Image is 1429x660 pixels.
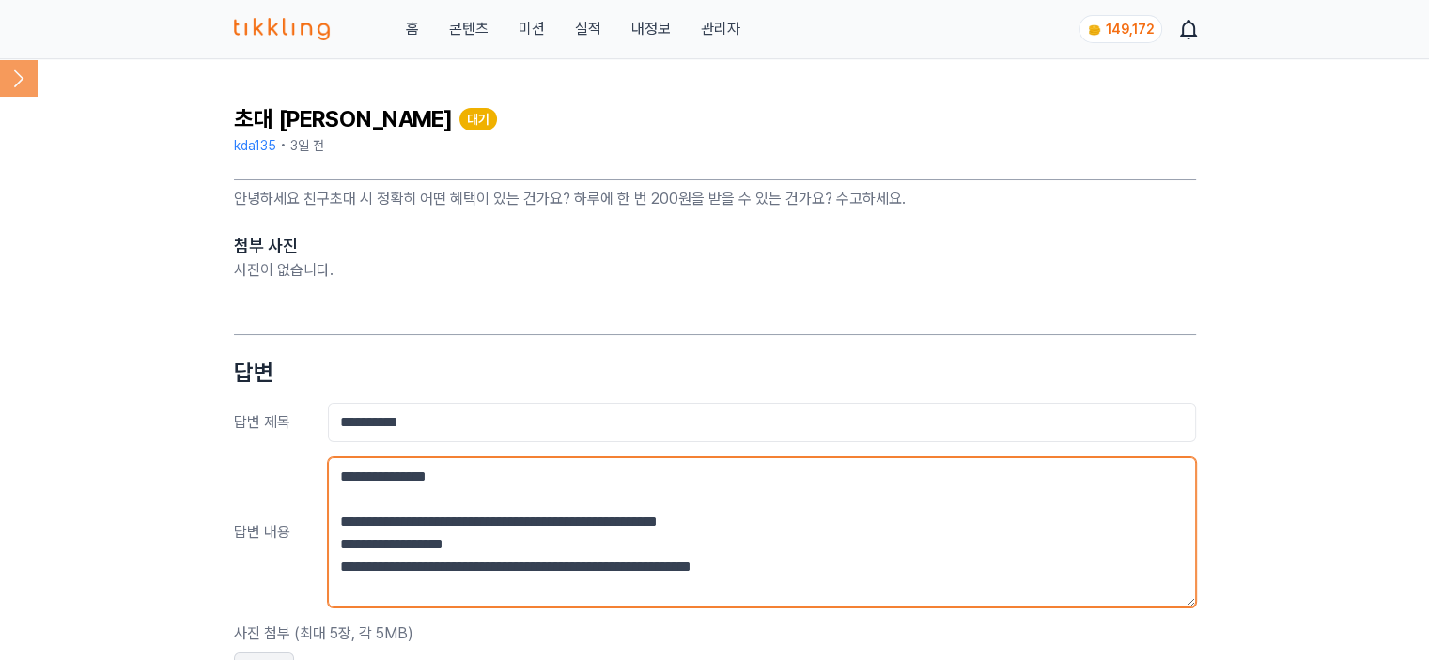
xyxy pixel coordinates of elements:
h2: 첨부 사진 [234,233,1196,259]
img: 티끌링 [234,18,331,40]
a: 관리자 [700,18,739,40]
img: coin [1087,23,1102,38]
button: 미션 [518,18,544,40]
a: 홈 [405,18,418,40]
p: 초대 [PERSON_NAME] [234,104,452,134]
span: 대기 [467,112,489,127]
p: 사진이 없습니다. [234,259,1196,282]
p: 답변 제목 [234,411,328,434]
a: 내정보 [630,18,670,40]
p: 안녕하세요 친구초대 시 정확히 어떤 혜택이 있는 건가요? 하루에 한 번 200원을 받을 수 있는 건가요? 수고하세요. [234,188,1196,210]
span: 149,172 [1106,22,1154,37]
a: 실적 [574,18,600,40]
h2: 답변 [234,358,1196,388]
a: coin 149,172 [1079,15,1158,43]
p: 사진 첨부 (최대 5장, 각 5MB) [234,622,1196,645]
p: 답변 내용 [234,521,328,544]
a: 콘텐츠 [448,18,488,40]
a: kda135 [234,138,276,153]
span: • 3일 전 [280,138,324,153]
